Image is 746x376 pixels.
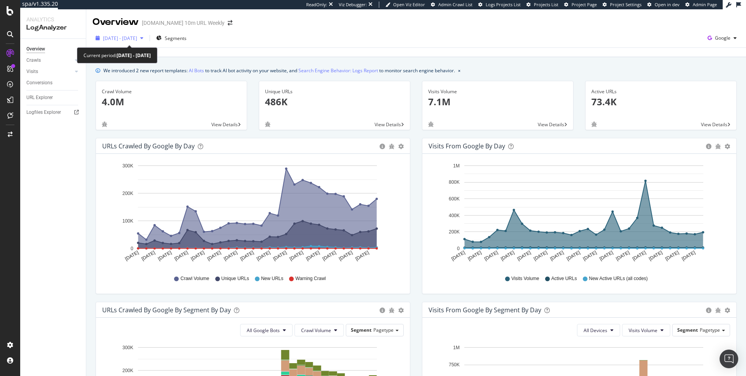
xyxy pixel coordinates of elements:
div: Unique URLs [265,88,404,95]
a: Logfiles Explorer [26,108,80,117]
span: Project Settings [610,2,641,7]
div: gear [398,308,404,313]
span: Visits Volume [511,275,539,282]
text: [DATE] [322,250,337,262]
span: Open in dev [655,2,680,7]
div: bug [715,308,721,313]
span: Unique URLs [221,275,249,282]
a: Conversions [26,79,80,87]
text: [DATE] [500,250,515,262]
button: Visits Volume [622,324,670,336]
b: [DATE] - [DATE] [117,52,151,59]
span: New Active URLs (all codes) [589,275,648,282]
text: [DATE] [173,250,189,262]
p: 4.0M [102,95,241,108]
span: Logs Projects List [486,2,521,7]
text: [DATE] [566,250,581,262]
div: gear [725,144,730,149]
span: Project Page [572,2,597,7]
div: URLs Crawled by Google by day [102,142,195,150]
text: [DATE] [157,250,173,262]
div: Crawl Volume [102,88,241,95]
div: bug [428,122,434,127]
span: Open Viz Editor [393,2,425,7]
text: 0 [131,246,133,251]
span: Crawl Volume [301,327,331,334]
div: LogAnalyzer [26,23,80,32]
div: Visits [26,68,38,76]
text: [DATE] [598,250,614,262]
div: Logfiles Explorer [26,108,61,117]
text: 400K [449,213,460,218]
div: URLs Crawled by Google By Segment By Day [102,306,231,314]
text: 200K [449,229,460,235]
a: Admin Crawl List [431,2,472,8]
text: [DATE] [664,250,680,262]
span: Google [715,35,730,41]
div: bug [389,308,394,313]
div: gear [725,308,730,313]
text: [DATE] [239,250,255,262]
text: [DATE] [533,250,548,262]
a: Overview [26,45,80,53]
button: All Devices [577,324,620,336]
div: Visits from Google By Segment By Day [429,306,541,314]
span: Crawl Volume [180,275,209,282]
span: Pagetype [373,327,394,333]
a: Visits [26,68,73,76]
svg: A chart. [429,160,727,268]
span: [DATE] - [DATE] [103,35,137,42]
div: Overview [92,16,139,29]
a: Projects List [526,2,558,8]
span: All Devices [584,327,607,334]
text: [DATE] [450,250,466,262]
text: 1M [453,163,460,169]
text: [DATE] [305,250,321,262]
div: Crawls [26,56,41,64]
span: New URLs [261,275,283,282]
div: bug [591,122,597,127]
span: Visits Volume [629,327,657,334]
text: [DATE] [615,250,631,262]
text: 0 [457,246,460,251]
text: 600K [449,196,460,202]
a: Search Engine Behavior: Logs Report [298,66,378,75]
span: Admin Crawl List [438,2,472,7]
span: Warning Crawl [295,275,326,282]
div: Conversions [26,79,52,87]
div: circle-info [380,144,385,149]
div: Active URLs [591,88,730,95]
text: 800K [449,180,460,185]
text: 200K [122,368,133,373]
span: Pagetype [700,327,720,333]
a: Admin Page [685,2,717,8]
span: View Details [211,121,238,128]
div: circle-info [706,308,711,313]
span: Admin Page [693,2,717,7]
text: [DATE] [648,250,664,262]
text: [DATE] [272,250,288,262]
a: AI Bots [189,66,204,75]
div: bug [102,122,107,127]
div: arrow-right-arrow-left [228,20,232,26]
text: 200K [122,191,133,196]
div: Viz Debugger: [339,2,367,8]
text: 300K [122,345,133,350]
button: [DATE] - [DATE] [92,32,146,44]
div: Analytics [26,16,80,23]
text: [DATE] [516,250,532,262]
text: 100K [122,218,133,224]
button: Google [704,32,740,44]
div: URL Explorer [26,94,53,102]
div: Current period: [84,51,151,60]
div: circle-info [380,308,385,313]
text: [DATE] [256,250,271,262]
span: Projects List [534,2,558,7]
div: A chart. [102,160,401,268]
a: Open in dev [647,2,680,8]
text: [DATE] [206,250,222,262]
div: Visits Volume [428,88,567,95]
p: 7.1M [428,95,567,108]
button: close banner [456,65,462,76]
